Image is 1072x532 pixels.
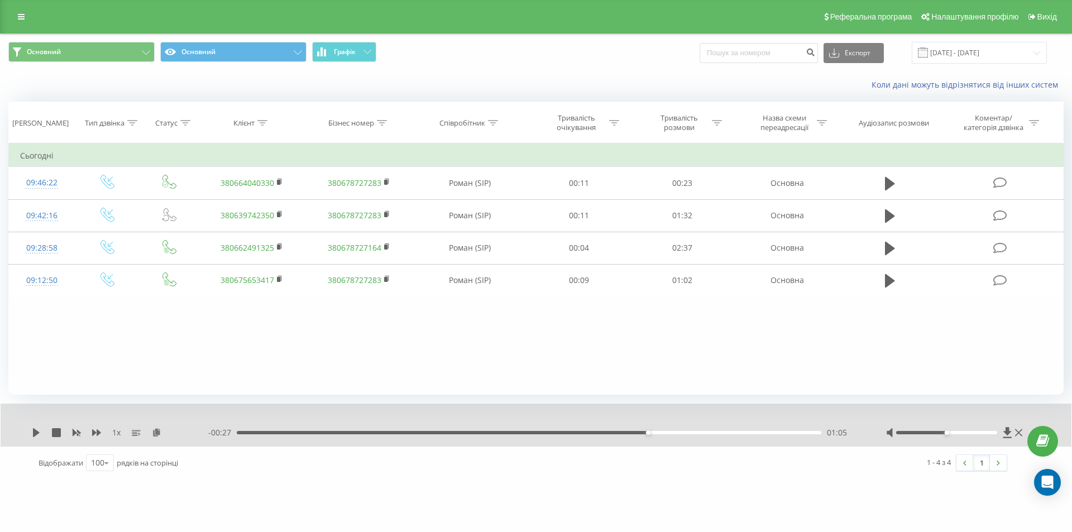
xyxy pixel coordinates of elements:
[944,430,949,435] div: Accessibility label
[412,199,528,232] td: Роман (SIP)
[112,427,121,438] span: 1 x
[439,118,485,128] div: Співробітник
[117,458,178,468] span: рядків на сторінці
[27,47,61,56] span: Основний
[1037,12,1057,21] span: Вихід
[160,42,307,62] button: Основний
[20,172,64,194] div: 09:46:22
[528,232,630,264] td: 00:04
[155,118,178,128] div: Статус
[734,264,841,296] td: Основна
[830,12,912,21] span: Реферальна програма
[412,167,528,199] td: Роман (SIP)
[328,118,374,128] div: Бізнес номер
[39,458,83,468] span: Відображати
[328,178,381,188] a: 380678727283
[233,118,255,128] div: Клієнт
[646,430,650,435] div: Accessibility label
[20,270,64,291] div: 09:12:50
[734,232,841,264] td: Основна
[20,205,64,227] div: 09:42:16
[872,79,1064,90] a: Коли дані можуть відрізнятися вiд інших систем
[328,242,381,253] a: 380678727164
[20,237,64,259] div: 09:28:58
[630,199,733,232] td: 01:32
[1034,469,1061,496] div: Open Intercom Messenger
[824,43,884,63] button: Експорт
[827,427,847,438] span: 01:05
[734,167,841,199] td: Основна
[221,178,274,188] a: 380664040330
[208,427,237,438] span: - 00:27
[528,199,630,232] td: 00:11
[8,42,155,62] button: Основний
[859,118,929,128] div: Аудіозапис розмови
[931,12,1018,21] span: Налаштування профілю
[547,113,606,132] div: Тривалість очікування
[91,457,104,468] div: 100
[85,118,125,128] div: Тип дзвінка
[630,232,733,264] td: 02:37
[221,275,274,285] a: 380675653417
[700,43,818,63] input: Пошук за номером
[334,48,356,56] span: Графік
[412,264,528,296] td: Роман (SIP)
[312,42,376,62] button: Графік
[927,457,951,468] div: 1 - 4 з 4
[221,210,274,221] a: 380639742350
[973,455,990,471] a: 1
[328,275,381,285] a: 380678727283
[328,210,381,221] a: 380678727283
[754,113,814,132] div: Назва схеми переадресації
[412,232,528,264] td: Роман (SIP)
[630,264,733,296] td: 01:02
[528,264,630,296] td: 00:09
[734,199,841,232] td: Основна
[649,113,709,132] div: Тривалість розмови
[9,145,1064,167] td: Сьогодні
[12,118,69,128] div: [PERSON_NAME]
[221,242,274,253] a: 380662491325
[630,167,733,199] td: 00:23
[961,113,1026,132] div: Коментар/категорія дзвінка
[528,167,630,199] td: 00:11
